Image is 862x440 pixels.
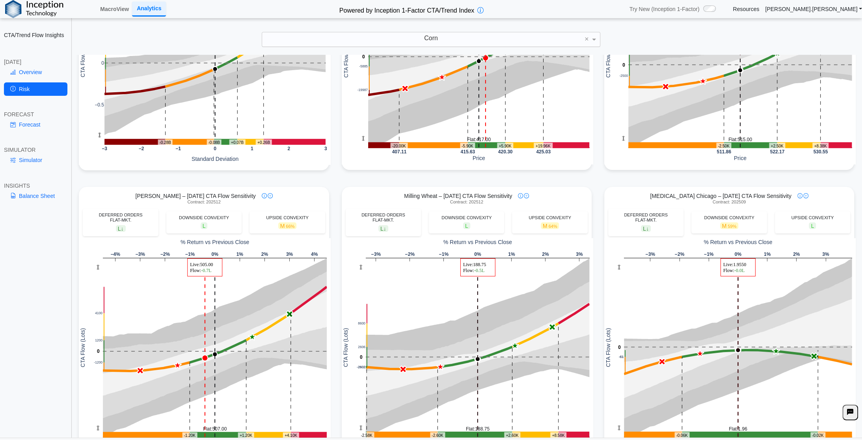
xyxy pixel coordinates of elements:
[132,2,166,16] a: Analytics
[87,213,154,223] div: DEFERRED ORDERS FLAT-MKT.
[135,192,255,199] span: [PERSON_NAME] – [DATE] CTA Flow Sensitivity
[646,225,649,231] span: ↓
[524,193,529,198] img: plus-icon.svg
[4,118,67,131] a: Forecast
[629,6,700,13] span: Try New (Inception 1-Factor)
[378,225,388,232] span: L
[187,199,220,205] span: Contract: 202512
[733,6,759,13] a: Resources
[779,215,846,220] div: UPSIDE CONVEXITY
[4,146,67,153] div: SIMULATOR
[612,213,680,223] div: DEFERRED ORDERS FLAT-MKT.
[463,222,470,229] span: L
[4,32,67,39] h2: CTA/Trend Flow Insights
[433,215,500,220] div: DOWNSIDE CONVEXITY
[170,215,238,220] div: DOWNSIDE CONVEXITY
[4,182,67,189] div: INSIGHTS
[404,192,512,199] span: Milling Wheat – [DATE] CTA Flow Sensitivity
[713,199,746,205] span: Contract: 202509
[336,4,477,15] h2: Powered by Inception 1-Factor CTA/Trend Index
[797,193,802,198] img: info-icon.svg
[650,192,791,199] span: [MEDICAL_DATA] Chicago – [DATE] CTA Flow Sensitivity
[548,224,557,229] span: 64%
[803,193,808,198] img: plus-icon.svg
[541,222,559,229] span: M
[201,222,208,229] span: L
[583,32,590,47] span: Clear value
[4,65,67,79] a: Overview
[4,189,67,203] a: Balance Sheet
[262,193,267,198] img: info-icon.svg
[518,193,523,198] img: info-icon.svg
[121,225,124,231] span: ↓
[4,153,67,167] a: Simulator
[4,58,67,65] div: [DATE]
[253,215,321,220] div: UPSIDE CONVEXITY
[424,35,438,41] span: Corn
[516,215,583,220] div: UPSIDE CONVEXITY
[350,213,417,223] div: DEFERRED ORDERS FLAT-MKT.
[585,35,589,43] span: ×
[278,222,297,229] span: M
[116,225,126,232] span: L
[286,224,294,229] span: 66%
[728,224,736,229] span: 59%
[765,6,862,13] a: [PERSON_NAME].[PERSON_NAME]
[384,225,386,231] span: ↓
[97,2,132,16] a: MacroView
[809,222,816,229] span: L
[720,222,739,229] span: M
[641,225,651,232] span: L
[4,82,67,96] a: Risk
[450,199,483,205] span: Contract: 202512
[695,215,763,220] div: DOWNSIDE CONVEXITY
[268,193,273,198] img: plus-icon.svg
[4,111,67,118] div: FORECAST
